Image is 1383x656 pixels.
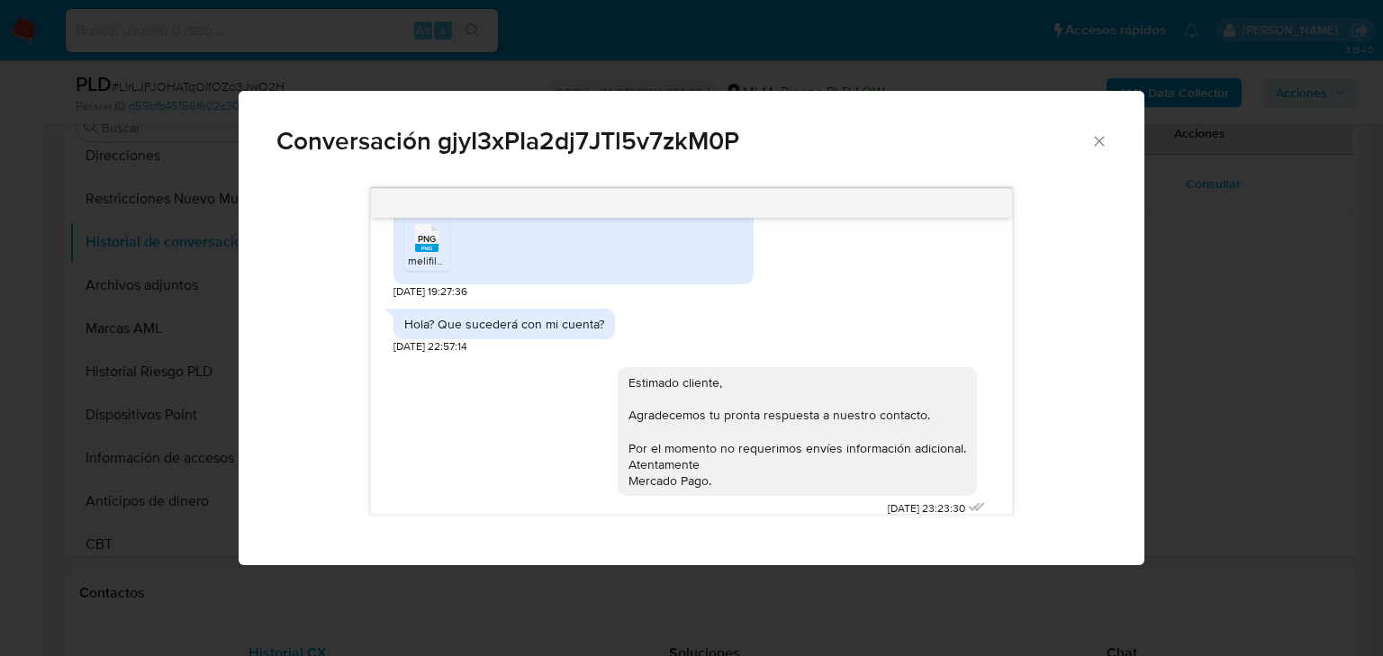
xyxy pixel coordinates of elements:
[393,284,467,300] span: [DATE] 19:27:36
[1090,132,1107,148] button: Cerrar
[393,339,467,355] span: [DATE] 22:57:14
[404,316,604,332] div: Hola? Que sucederá con mi cuenta?
[239,91,1144,566] div: Comunicación
[408,253,579,268] span: melifile6254047739709986812.png
[276,129,1090,154] span: Conversación gjyI3xPIa2dj7JTl5v7zkM0P
[888,501,965,517] span: [DATE] 23:23:30
[418,233,436,245] span: PNG
[628,374,966,489] div: Estimado cliente, Agradecemos tu pronta respuesta a nuestro contacto. Por el momento no requerimo...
